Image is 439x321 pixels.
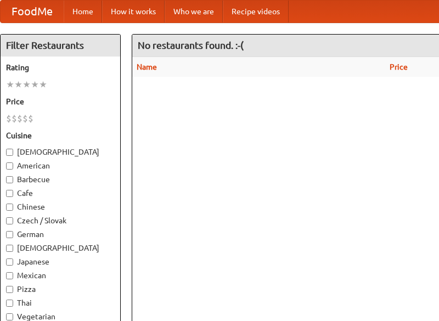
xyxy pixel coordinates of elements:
input: [DEMOGRAPHIC_DATA] [6,149,13,156]
li: ★ [22,78,31,91]
label: Chinese [6,201,115,212]
input: [DEMOGRAPHIC_DATA] [6,245,13,252]
input: Barbecue [6,176,13,183]
li: ★ [14,78,22,91]
label: Mexican [6,270,115,281]
li: ★ [39,78,47,91]
a: Home [64,1,102,22]
li: $ [6,112,12,125]
a: FoodMe [1,1,64,22]
a: Name [137,63,157,71]
label: [DEMOGRAPHIC_DATA] [6,147,115,157]
label: Cafe [6,188,115,199]
label: American [6,160,115,171]
h5: Cuisine [6,130,115,141]
a: Who we are [165,1,223,22]
li: ★ [6,78,14,91]
li: $ [22,112,28,125]
input: Pizza [6,286,13,293]
li: ★ [31,78,39,91]
input: Czech / Slovak [6,217,13,224]
label: Pizza [6,284,115,295]
input: Thai [6,300,13,307]
h5: Price [6,96,115,107]
input: Vegetarian [6,313,13,320]
li: $ [17,112,22,125]
label: Czech / Slovak [6,215,115,226]
input: Japanese [6,258,13,266]
a: Recipe videos [223,1,289,22]
li: $ [28,112,33,125]
li: $ [12,112,17,125]
h4: Filter Restaurants [1,35,120,57]
input: American [6,162,13,170]
label: German [6,229,115,240]
ng-pluralize: No restaurants found. :-( [138,40,244,50]
input: Cafe [6,190,13,197]
label: Japanese [6,256,115,267]
label: Barbecue [6,174,115,185]
input: Chinese [6,204,13,211]
input: German [6,231,13,238]
h5: Rating [6,62,115,73]
a: Price [390,63,408,71]
label: Thai [6,297,115,308]
a: How it works [102,1,165,22]
input: Mexican [6,272,13,279]
label: [DEMOGRAPHIC_DATA] [6,243,115,254]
